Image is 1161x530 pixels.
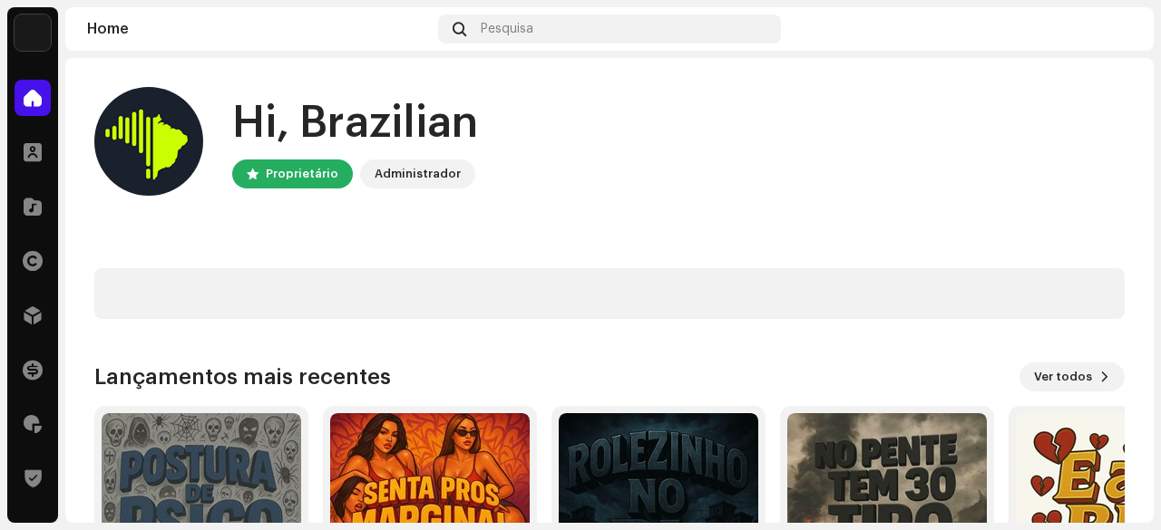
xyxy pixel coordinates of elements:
[481,22,533,36] span: Pesquisa
[15,14,51,51] img: 71bf27a5-dd94-4d93-852c-61362381b7db
[1034,359,1092,395] span: Ver todos
[87,22,431,36] div: Home
[232,94,478,152] div: Hi, Brazilian
[266,163,338,185] div: Proprietário
[375,163,461,185] div: Administrador
[94,87,203,196] img: 7b092bcd-1f7b-44aa-9736-f4bc5021b2f1
[94,362,391,391] h3: Lançamentos mais recentes
[1020,362,1125,391] button: Ver todos
[1103,14,1132,43] img: 7b092bcd-1f7b-44aa-9736-f4bc5021b2f1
